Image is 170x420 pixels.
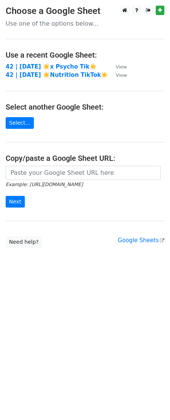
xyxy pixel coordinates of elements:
h3: Choose a Google Sheet [6,6,164,17]
a: 42 | [DATE] ☀️x Psycho Tik☀️ [6,63,97,70]
a: Select... [6,117,34,129]
a: View [108,72,127,78]
a: Google Sheets [118,237,164,244]
small: View [115,64,127,70]
input: Paste your Google Sheet URL here [6,166,161,180]
p: Use one of the options below... [6,20,164,27]
h4: Copy/paste a Google Sheet URL: [6,154,164,163]
a: 42 | [DATE] ☀️Nutrition TikTok☀️ [6,72,108,78]
small: View [115,72,127,78]
a: Need help? [6,236,42,248]
a: View [108,63,127,70]
h4: Select another Google Sheet: [6,102,164,111]
h4: Use a recent Google Sheet: [6,50,164,60]
input: Next [6,196,25,208]
small: Example: [URL][DOMAIN_NAME] [6,182,83,187]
